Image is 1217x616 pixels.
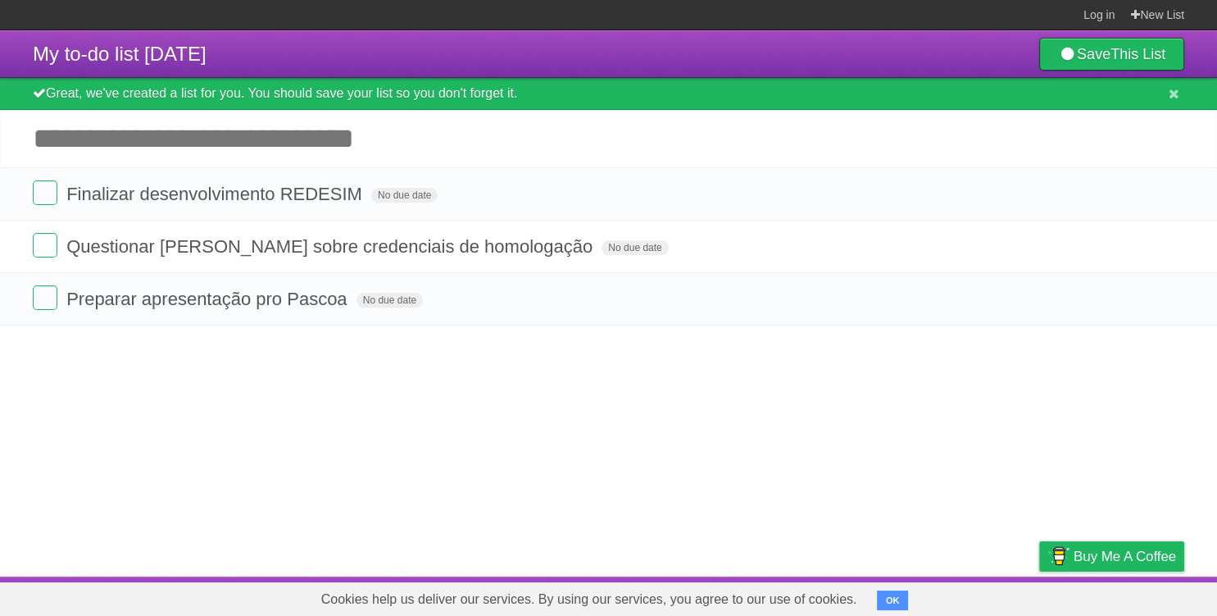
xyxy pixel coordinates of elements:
[66,184,366,204] span: Finalizar desenvolvimento REDESIM
[1074,542,1176,571] span: Buy me a coffee
[33,233,57,258] label: Done
[1047,542,1069,570] img: Buy me a coffee
[1081,581,1184,612] a: Suggest a feature
[33,285,57,310] label: Done
[66,236,597,257] span: Questionar [PERSON_NAME] sobre credenciais de homologação
[305,583,874,616] span: Cookies help us deliver our services. By using our services, you agree to our use of cookies.
[1110,46,1165,62] b: This List
[33,180,57,205] label: Done
[821,581,856,612] a: About
[356,293,423,308] span: No due date
[371,188,438,203] span: No due date
[877,591,909,610] button: OK
[962,581,998,612] a: Terms
[602,240,668,255] span: No due date
[33,43,207,65] span: My to-do list [DATE]
[1018,581,1060,612] a: Privacy
[1039,38,1184,71] a: SaveThis List
[66,289,351,309] span: Preparar apresentação pro Pascoa
[875,581,942,612] a: Developers
[1039,541,1184,572] a: Buy me a coffee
